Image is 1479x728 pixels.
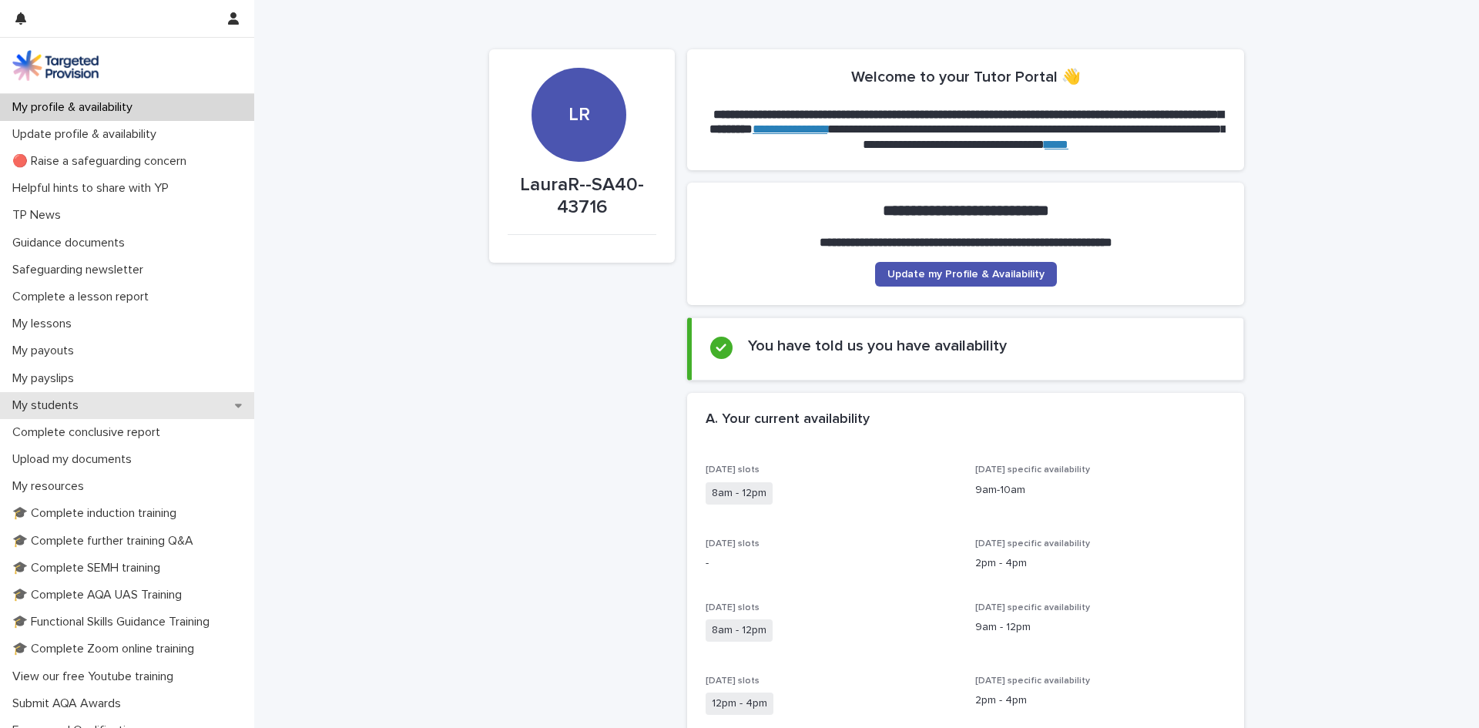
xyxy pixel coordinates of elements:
[12,50,99,81] img: M5nRWzHhSzIhMunXDL62
[6,371,86,386] p: My payslips
[6,127,169,142] p: Update profile & availability
[6,398,91,413] p: My students
[6,290,161,304] p: Complete a lesson report
[706,619,773,642] span: 8am - 12pm
[6,100,145,115] p: My profile & availability
[6,452,144,467] p: Upload my documents
[6,263,156,277] p: Safeguarding newsletter
[748,337,1007,355] h2: You have told us you have availability
[6,534,206,549] p: 🎓 Complete further training Q&A
[6,561,173,575] p: 🎓 Complete SEMH training
[975,555,1226,572] p: 2pm - 4pm
[875,262,1057,287] a: Update my Profile & Availability
[532,10,625,126] div: LR
[975,539,1090,549] span: [DATE] specific availability
[975,482,1226,498] p: 9am-10am
[6,669,186,684] p: View our free Youtube training
[6,208,73,223] p: TP News
[6,588,194,602] p: 🎓 Complete AQA UAS Training
[6,317,84,331] p: My lessons
[6,506,189,521] p: 🎓 Complete induction training
[706,411,870,428] h2: A. Your current availability
[6,479,96,494] p: My resources
[6,181,181,196] p: Helpful hints to share with YP
[508,174,656,219] p: LauraR--SA40-43716
[6,425,173,440] p: Complete conclusive report
[975,693,1226,709] p: 2pm - 4pm
[706,465,760,475] span: [DATE] slots
[975,603,1090,612] span: [DATE] specific availability
[706,603,760,612] span: [DATE] slots
[706,693,773,715] span: 12pm - 4pm
[851,68,1081,86] h2: Welcome to your Tutor Portal 👋
[6,615,222,629] p: 🎓 Functional Skills Guidance Training
[887,269,1045,280] span: Update my Profile & Availability
[6,344,86,358] p: My payouts
[6,236,137,250] p: Guidance documents
[706,676,760,686] span: [DATE] slots
[6,642,206,656] p: 🎓 Complete Zoom online training
[975,676,1090,686] span: [DATE] specific availability
[6,154,199,169] p: 🔴 Raise a safeguarding concern
[975,619,1226,636] p: 9am - 12pm
[706,539,760,549] span: [DATE] slots
[706,555,957,572] p: -
[6,696,133,711] p: Submit AQA Awards
[975,465,1090,475] span: [DATE] specific availability
[706,482,773,505] span: 8am - 12pm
